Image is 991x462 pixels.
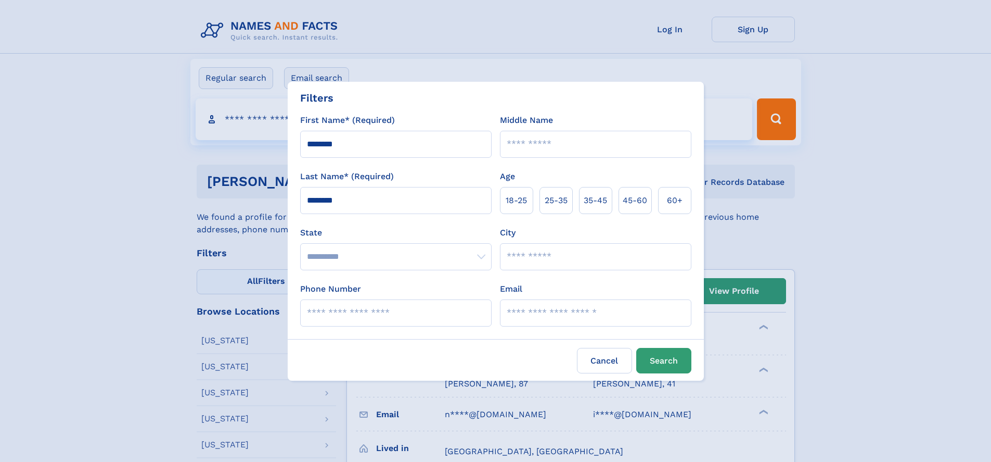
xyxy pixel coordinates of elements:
[623,194,647,207] span: 45‑60
[500,283,522,295] label: Email
[500,227,516,239] label: City
[506,194,527,207] span: 18‑25
[300,90,333,106] div: Filters
[300,170,394,183] label: Last Name* (Required)
[300,114,395,127] label: First Name* (Required)
[584,194,607,207] span: 35‑45
[545,194,568,207] span: 25‑35
[300,283,361,295] label: Phone Number
[500,170,515,183] label: Age
[577,348,632,373] label: Cancel
[667,194,683,207] span: 60+
[636,348,691,373] button: Search
[300,227,492,239] label: State
[500,114,553,127] label: Middle Name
